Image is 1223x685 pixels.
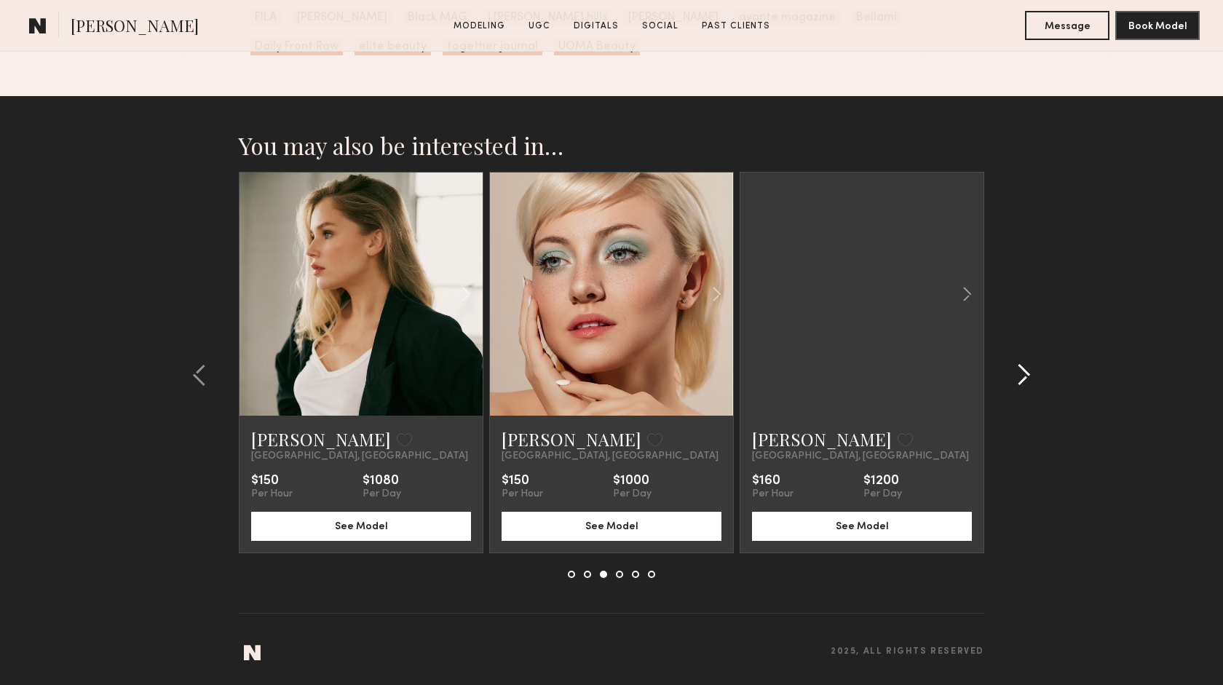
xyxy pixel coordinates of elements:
button: Book Model [1115,11,1200,40]
a: [PERSON_NAME] [752,427,892,451]
button: See Model [752,512,972,541]
a: [PERSON_NAME] [502,427,641,451]
span: [GEOGRAPHIC_DATA], [GEOGRAPHIC_DATA] [251,451,468,462]
div: $1080 [363,474,401,488]
span: [PERSON_NAME] [71,15,199,40]
a: [PERSON_NAME] [251,427,391,451]
a: See Model [251,519,471,531]
span: [GEOGRAPHIC_DATA], [GEOGRAPHIC_DATA] [752,451,969,462]
a: Modeling [448,20,511,33]
a: See Model [752,519,972,531]
a: Past Clients [696,20,776,33]
div: Per Day [863,488,902,500]
div: $1200 [863,474,902,488]
span: [GEOGRAPHIC_DATA], [GEOGRAPHIC_DATA] [502,451,719,462]
div: $160 [752,474,793,488]
button: See Model [251,512,471,541]
div: Per Hour [502,488,543,500]
div: Per Day [613,488,652,500]
a: Digitals [568,20,625,33]
div: Per Hour [752,488,793,500]
a: UGC [523,20,556,33]
div: $150 [502,474,543,488]
a: See Model [502,519,721,531]
div: $1000 [613,474,652,488]
div: Per Hour [251,488,293,500]
a: Social [636,20,684,33]
h2: You may also be interested in… [239,131,984,160]
span: 2025, all rights reserved [831,647,984,657]
div: $150 [251,474,293,488]
a: Book Model [1115,19,1200,31]
button: Message [1025,11,1109,40]
button: See Model [502,512,721,541]
div: Per Day [363,488,401,500]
